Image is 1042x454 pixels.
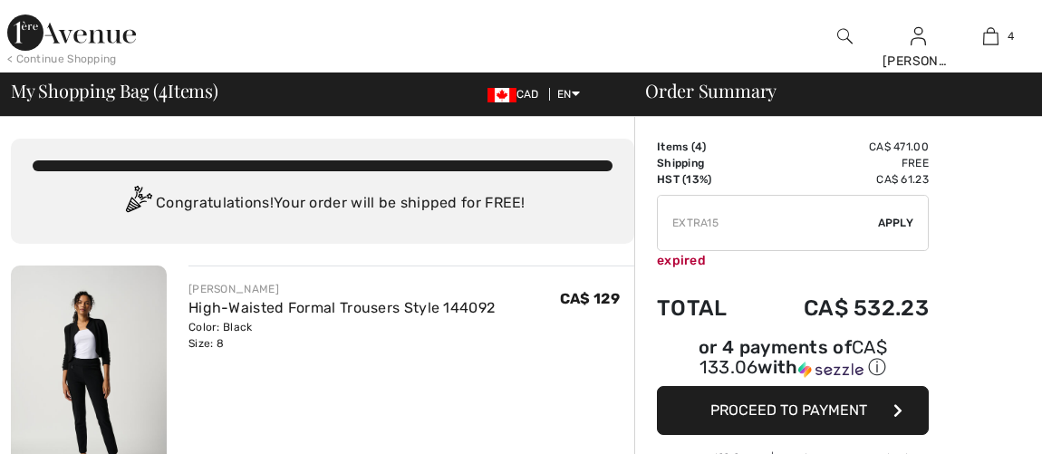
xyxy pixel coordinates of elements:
div: [PERSON_NAME] [883,52,954,71]
img: Canadian Dollar [487,88,516,102]
a: 4 [956,25,1028,47]
td: HST (13%) [657,171,755,188]
span: Proceed to Payment [710,401,867,419]
div: Order Summary [623,82,1031,100]
img: Congratulation2.svg [120,186,156,222]
div: or 4 payments of with [657,339,929,380]
span: 4 [159,77,168,101]
td: Items ( ) [657,139,755,155]
img: Sezzle [798,362,864,378]
img: My Bag [983,25,999,47]
td: Free [755,155,929,171]
div: < Continue Shopping [7,51,117,67]
a: High-Waisted Formal Trousers Style 144092 [188,299,495,316]
td: CA$ 471.00 [755,139,929,155]
button: Proceed to Payment [657,386,929,435]
input: Promo code [658,196,878,250]
div: [PERSON_NAME] [188,281,495,297]
a: Sign In [911,27,926,44]
span: CA$ 133.06 [699,336,887,378]
td: Shipping [657,155,755,171]
span: 4 [1008,28,1014,44]
img: 1ère Avenue [7,14,136,51]
span: 4 [695,140,702,153]
td: CA$ 532.23 [755,277,929,339]
span: CA$ 129 [560,290,620,307]
span: EN [557,88,580,101]
span: CAD [487,88,546,101]
div: Color: Black Size: 8 [188,319,495,352]
div: or 4 payments ofCA$ 133.06withSezzle Click to learn more about Sezzle [657,339,929,386]
img: search the website [837,25,853,47]
div: expired [657,251,929,270]
img: My Info [911,25,926,47]
span: My Shopping Bag ( Items) [11,82,218,100]
td: CA$ 61.23 [755,171,929,188]
span: Apply [878,215,914,231]
div: Congratulations! Your order will be shipped for FREE! [33,186,613,222]
td: Total [657,277,755,339]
